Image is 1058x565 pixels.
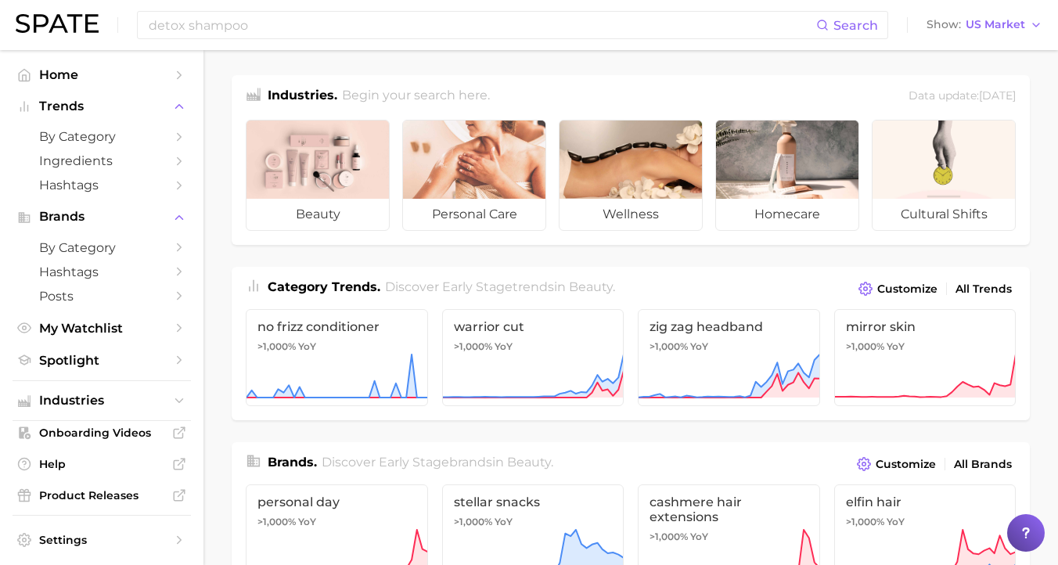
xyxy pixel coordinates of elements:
[257,495,416,509] span: personal day
[650,319,808,334] span: zig zag headband
[322,455,553,470] span: Discover Early Stage brands in .
[638,309,820,406] a: zig zag headband>1,000% YoY
[39,426,164,440] span: Onboarding Videos
[690,340,708,353] span: YoY
[13,173,191,197] a: Hashtags
[650,495,808,524] span: cashmere hair extensions
[13,260,191,284] a: Hashtags
[39,129,164,144] span: by Category
[402,120,546,231] a: personal care
[147,12,816,38] input: Search here for a brand, industry, or ingredient
[13,421,191,444] a: Onboarding Videos
[876,458,936,471] span: Customize
[834,309,1017,406] a: mirror skin>1,000% YoY
[403,199,545,230] span: personal care
[872,120,1016,231] a: cultural shifts
[39,67,164,82] span: Home
[39,210,164,224] span: Brands
[442,309,624,406] a: warrior cut>1,000% YoY
[39,153,164,168] span: Ingredients
[650,340,688,352] span: >1,000%
[298,340,316,353] span: YoY
[39,353,164,368] span: Spotlight
[268,455,317,470] span: Brands .
[39,240,164,255] span: by Category
[559,120,703,231] a: wellness
[495,516,513,528] span: YoY
[39,178,164,193] span: Hashtags
[952,279,1016,300] a: All Trends
[246,309,428,406] a: no frizz conditioner>1,000% YoY
[13,284,191,308] a: Posts
[268,86,337,107] h1: Industries.
[13,149,191,173] a: Ingredients
[39,457,164,471] span: Help
[966,20,1025,29] span: US Market
[13,316,191,340] a: My Watchlist
[873,199,1015,230] span: cultural shifts
[954,458,1012,471] span: All Brands
[257,516,296,527] span: >1,000%
[569,279,613,294] span: beauty
[13,205,191,229] button: Brands
[950,454,1016,475] a: All Brands
[507,455,551,470] span: beauty
[13,236,191,260] a: by Category
[650,531,688,542] span: >1,000%
[716,199,858,230] span: homecare
[13,484,191,507] a: Product Releases
[887,340,905,353] span: YoY
[877,282,937,296] span: Customize
[13,452,191,476] a: Help
[853,453,940,475] button: Customize
[855,278,941,300] button: Customize
[39,321,164,336] span: My Watchlist
[39,394,164,408] span: Industries
[257,340,296,352] span: >1,000%
[690,531,708,543] span: YoY
[846,516,884,527] span: >1,000%
[39,289,164,304] span: Posts
[454,340,492,352] span: >1,000%
[385,279,615,294] span: Discover Early Stage trends in .
[13,528,191,552] a: Settings
[39,488,164,502] span: Product Releases
[247,199,389,230] span: beauty
[13,95,191,118] button: Trends
[846,495,1005,509] span: elfin hair
[16,14,99,33] img: SPATE
[454,319,613,334] span: warrior cut
[923,15,1046,35] button: ShowUS Market
[246,120,390,231] a: beauty
[846,340,884,352] span: >1,000%
[39,533,164,547] span: Settings
[13,124,191,149] a: by Category
[495,340,513,353] span: YoY
[560,199,702,230] span: wellness
[39,99,164,113] span: Trends
[342,86,490,107] h2: Begin your search here.
[887,516,905,528] span: YoY
[257,319,416,334] span: no frizz conditioner
[846,319,1005,334] span: mirror skin
[298,516,316,528] span: YoY
[955,282,1012,296] span: All Trends
[268,279,380,294] span: Category Trends .
[715,120,859,231] a: homecare
[909,86,1016,107] div: Data update: [DATE]
[13,348,191,372] a: Spotlight
[833,18,878,33] span: Search
[13,389,191,412] button: Industries
[13,63,191,87] a: Home
[454,516,492,527] span: >1,000%
[454,495,613,509] span: stellar snacks
[927,20,961,29] span: Show
[39,265,164,279] span: Hashtags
